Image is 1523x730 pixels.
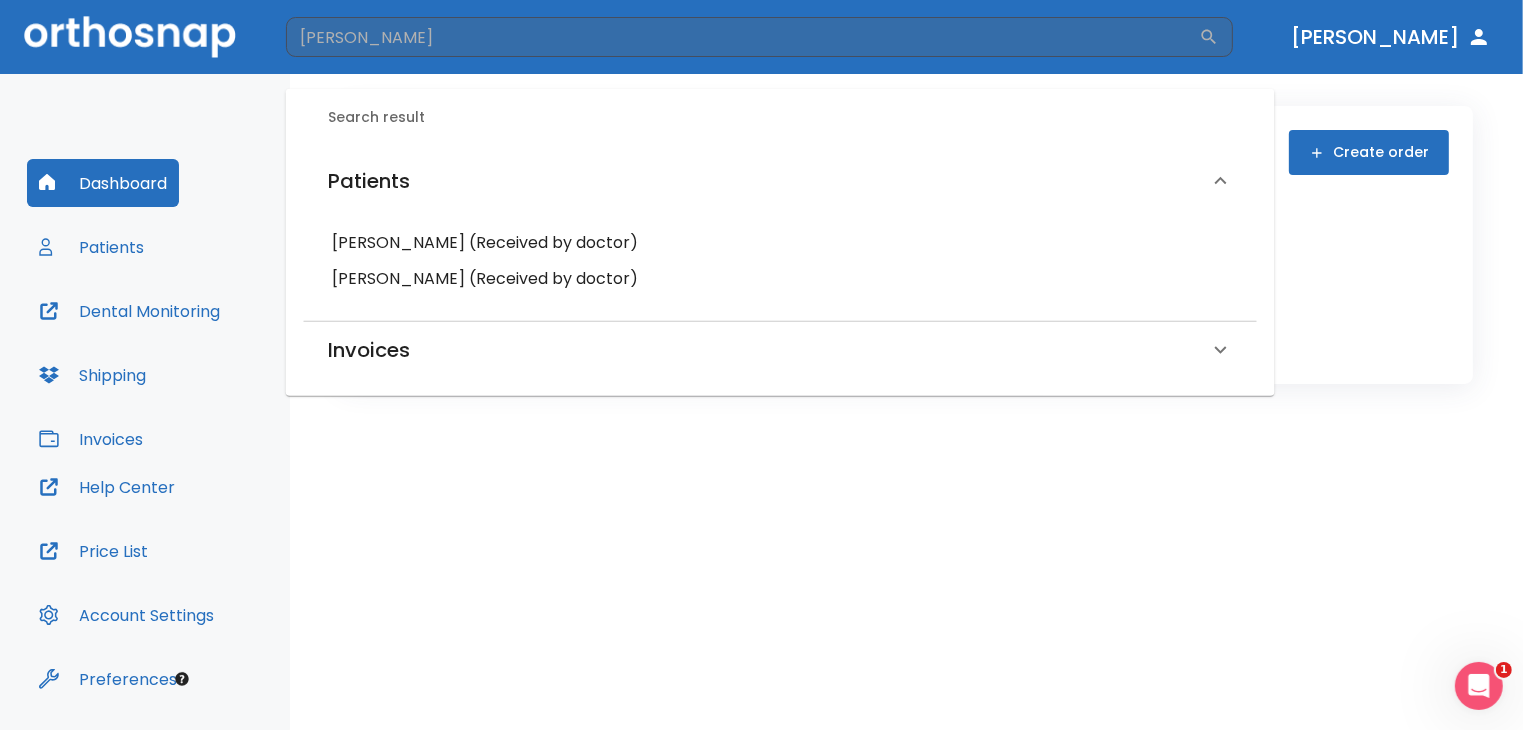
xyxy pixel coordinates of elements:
button: Help Center [27,463,187,511]
div: Invoices [304,322,1257,378]
div: Patients [304,145,1257,217]
button: Patients [27,223,156,271]
span: 1 [1496,662,1512,678]
button: Shipping [27,351,158,399]
button: Preferences [27,655,189,703]
h6: Patients [328,165,410,197]
button: Dashboard [27,159,179,207]
h6: [PERSON_NAME] (Received by doctor) [332,265,1229,293]
input: Search by Patient Name or Case # [286,17,1199,57]
button: [PERSON_NAME] [1283,19,1499,55]
button: Invoices [27,415,155,463]
h6: Invoices [328,334,410,366]
button: Dental Monitoring [27,287,232,335]
button: Price List [27,527,160,575]
img: Orthosnap [24,16,236,57]
div: Tooltip anchor [173,670,191,688]
h6: [PERSON_NAME] (Received by doctor) [332,229,1229,257]
button: Account Settings [27,591,226,639]
button: Create order [1289,130,1449,175]
h6: Search result [328,107,1257,129]
iframe: Intercom live chat [1455,662,1503,710]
